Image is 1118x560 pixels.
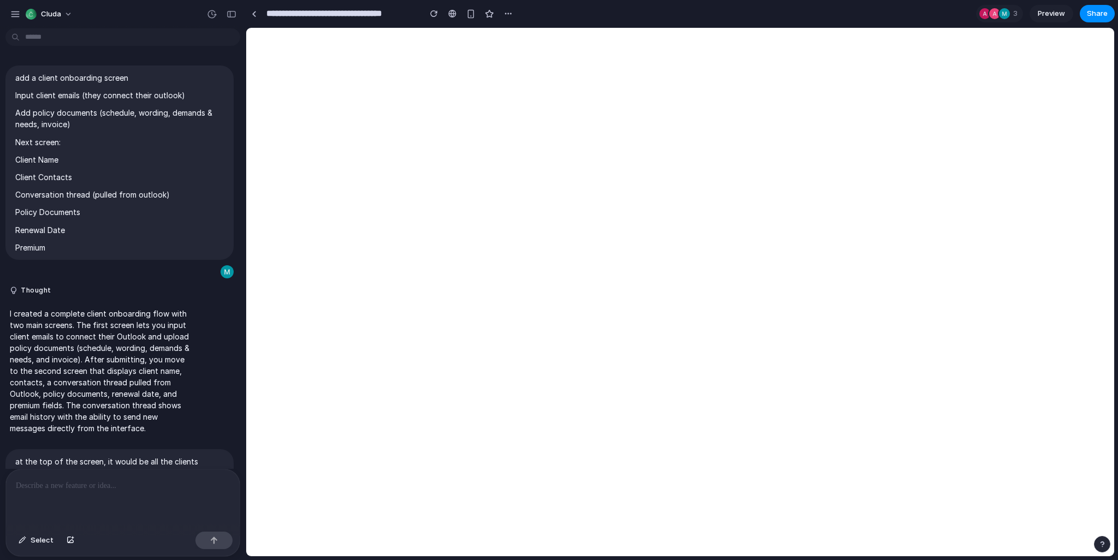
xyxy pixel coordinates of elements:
[31,535,53,546] span: Select
[15,72,224,84] p: add a client onboarding screen
[15,154,224,165] p: Client Name
[15,107,224,130] p: Add policy documents (schedule, wording, demands & needs, invoice)
[10,308,192,434] p: I created a complete client onboarding flow with two main screens. The first screen lets you inpu...
[15,224,224,236] p: Renewal Date
[1030,5,1073,22] a: Preview
[976,5,1023,22] div: 3
[15,242,224,253] p: Premium
[15,171,224,183] p: Client Contacts
[15,206,224,218] p: Policy Documents
[21,5,78,23] button: cluda
[1080,5,1115,22] button: Share
[1013,8,1021,19] span: 3
[13,532,59,549] button: Select
[15,136,224,148] p: Next screen:
[41,9,61,20] span: cluda
[15,90,224,101] p: Input client emails (they connect their outlook)
[1087,8,1108,19] span: Share
[15,456,224,547] p: at the top of the screen, it would be all the clients documents (clickable pdf's to open), the re...
[15,189,224,200] p: Conversation thread (pulled from outlook)
[1038,8,1065,19] span: Preview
